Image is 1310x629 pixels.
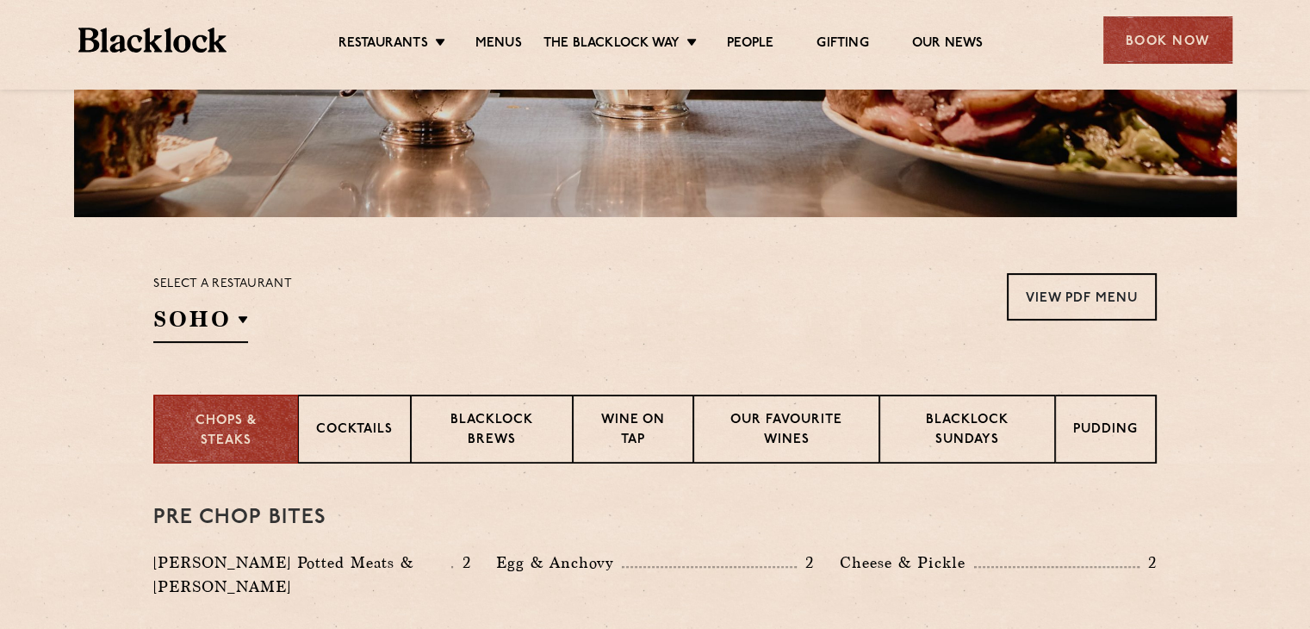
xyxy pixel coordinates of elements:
[338,35,428,54] a: Restaurants
[496,551,622,575] p: Egg & Anchovy
[153,507,1157,529] h3: Pre Chop Bites
[153,304,248,343] h2: SOHO
[453,551,470,574] p: 2
[78,28,227,53] img: BL_Textured_Logo-footer-cropped.svg
[1007,273,1157,321] a: View PDF Menu
[912,35,984,54] a: Our News
[543,35,680,54] a: The Blacklock Way
[429,411,555,452] p: Blacklock Brews
[475,35,522,54] a: Menus
[797,551,814,574] p: 2
[1139,551,1157,574] p: 2
[153,551,451,599] p: [PERSON_NAME] Potted Meats & [PERSON_NAME]
[1103,16,1232,64] div: Book Now
[316,420,393,442] p: Cocktails
[897,411,1037,452] p: Blacklock Sundays
[591,411,675,452] p: Wine on Tap
[711,411,860,452] p: Our favourite wines
[840,551,974,575] p: Cheese & Pickle
[1073,420,1138,442] p: Pudding
[172,412,280,451] p: Chops & Steaks
[153,273,292,296] p: Select a restaurant
[816,35,868,54] a: Gifting
[727,35,773,54] a: People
